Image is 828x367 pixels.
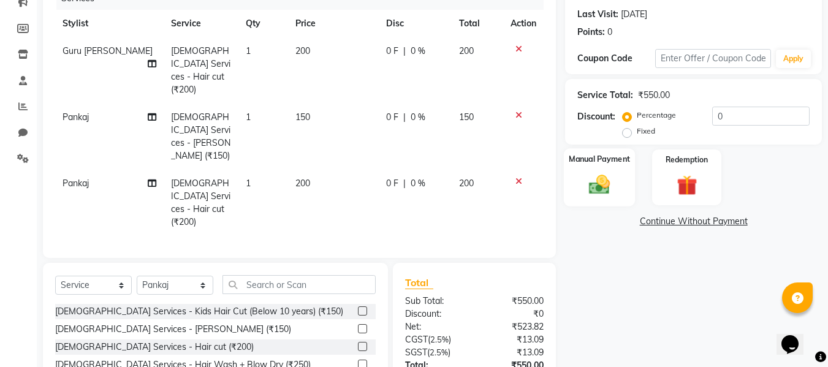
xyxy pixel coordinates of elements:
[246,45,251,56] span: 1
[405,276,433,289] span: Total
[386,45,398,58] span: 0 F
[607,26,612,39] div: 0
[452,10,504,37] th: Total
[776,50,811,68] button: Apply
[459,178,474,189] span: 200
[666,154,708,165] label: Redemption
[577,89,633,102] div: Service Total:
[577,26,605,39] div: Points:
[246,178,251,189] span: 1
[403,111,406,124] span: |
[63,45,153,56] span: Guru [PERSON_NAME]
[55,341,254,354] div: [DEMOGRAPHIC_DATA] Services - Hair cut (₹200)
[246,112,251,123] span: 1
[405,334,428,345] span: CGST
[55,305,343,318] div: [DEMOGRAPHIC_DATA] Services - Kids Hair Cut (Below 10 years) (₹150)
[55,323,291,336] div: [DEMOGRAPHIC_DATA] Services - [PERSON_NAME] (₹150)
[637,126,655,137] label: Fixed
[474,295,553,308] div: ₹550.00
[222,275,376,294] input: Search or Scan
[577,8,618,21] div: Last Visit:
[638,89,670,102] div: ₹550.00
[621,8,647,21] div: [DATE]
[459,45,474,56] span: 200
[405,347,427,358] span: SGST
[396,346,474,359] div: ( )
[577,52,655,65] div: Coupon Code
[474,346,553,359] div: ₹13.09
[403,177,406,190] span: |
[568,215,819,228] a: Continue Without Payment
[577,110,615,123] div: Discount:
[474,320,553,333] div: ₹523.82
[655,49,771,68] input: Enter Offer / Coupon Code
[430,335,449,344] span: 2.5%
[396,320,474,333] div: Net:
[396,295,474,308] div: Sub Total:
[411,45,425,58] span: 0 %
[503,10,544,37] th: Action
[295,112,310,123] span: 150
[171,45,230,95] span: [DEMOGRAPHIC_DATA] Services - Hair cut (₹200)
[403,45,406,58] span: |
[474,333,553,346] div: ₹13.09
[386,177,398,190] span: 0 F
[430,347,448,357] span: 2.5%
[295,45,310,56] span: 200
[386,111,398,124] span: 0 F
[777,318,816,355] iframe: chat widget
[164,10,238,37] th: Service
[396,333,474,346] div: ( )
[569,153,630,165] label: Manual Payment
[288,10,379,37] th: Price
[582,172,617,197] img: _cash.svg
[171,178,230,227] span: [DEMOGRAPHIC_DATA] Services - Hair cut (₹200)
[379,10,452,37] th: Disc
[637,110,676,121] label: Percentage
[411,111,425,124] span: 0 %
[63,112,89,123] span: Pankaj
[670,173,704,198] img: _gift.svg
[459,112,474,123] span: 150
[396,308,474,320] div: Discount:
[411,177,425,190] span: 0 %
[474,308,553,320] div: ₹0
[295,178,310,189] span: 200
[55,10,164,37] th: Stylist
[63,178,89,189] span: Pankaj
[238,10,288,37] th: Qty
[171,112,230,161] span: [DEMOGRAPHIC_DATA] Services - [PERSON_NAME] (₹150)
